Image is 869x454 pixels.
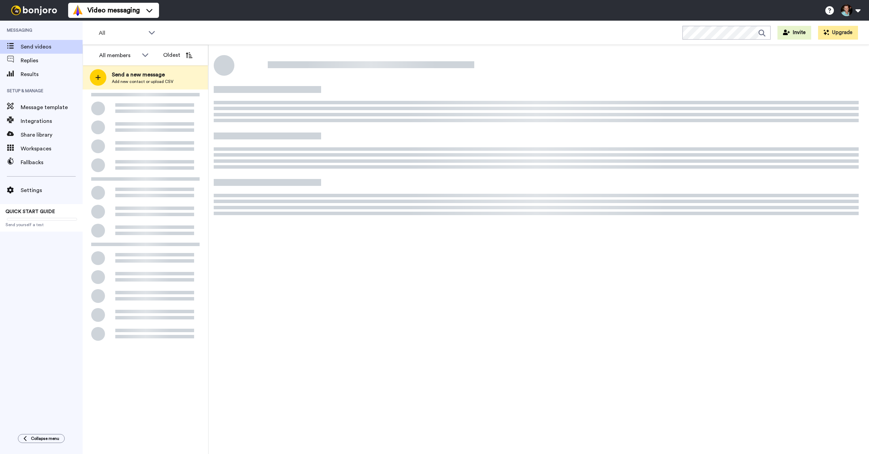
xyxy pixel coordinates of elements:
span: All [99,29,145,37]
span: Results [21,70,83,78]
span: Fallbacks [21,158,83,167]
span: Add new contact or upload CSV [112,79,173,84]
span: Message template [21,103,83,112]
button: Oldest [158,48,198,62]
button: Upgrade [818,26,858,40]
span: Send videos [21,43,83,51]
button: Invite [777,26,811,40]
span: Send a new message [112,71,173,79]
img: vm-color.svg [72,5,83,16]
span: Collapse menu [31,436,59,441]
span: Send yourself a test [6,222,77,228]
span: Replies [21,56,83,65]
div: All members [99,51,138,60]
span: QUICK START GUIDE [6,209,55,214]
span: Integrations [21,117,83,125]
img: bj-logo-header-white.svg [8,6,60,15]
span: Video messaging [87,6,140,15]
span: Share library [21,131,83,139]
span: Workspaces [21,145,83,153]
button: Collapse menu [18,434,65,443]
span: Settings [21,186,83,194]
